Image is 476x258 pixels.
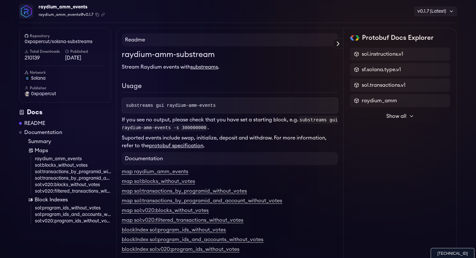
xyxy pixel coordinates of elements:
span: raydium_amm [362,97,397,105]
span: [DATE] [65,54,106,62]
a: sol:program_ids_and_accounts_without_votes [35,211,111,218]
a: raydium_amm_events [35,156,111,162]
img: github [25,34,28,38]
a: blockIndex sol:program_ids_without_votes [122,227,226,233]
span: solana [31,75,46,82]
a: Documentation [24,129,62,136]
span: 0xpapercut [31,91,56,97]
p: Suported events include swap, initialize, deposit and withdraw. For more information, refer to the . [122,134,338,150]
img: Block Index icon [28,197,33,202]
a: map sol:v020:filtered_transactions_without_votes [122,218,243,223]
button: Copy package name and version [95,13,99,17]
img: User Avatar [25,91,30,96]
h4: Documentation [122,152,338,165]
a: sol:v020:blocks_without_votes [35,182,111,188]
span: substreams gui raydium-amm-events [126,103,216,108]
a: 0xpapercut/solana-substreams [25,39,106,45]
a: README [24,119,45,127]
h4: Readme [122,33,338,46]
a: Block Indexes [28,196,111,204]
a: map sol:blocks_without_votes [122,179,195,185]
h2: Usage [122,81,338,93]
a: blockIndex sol:program_ids_and_accounts_without_votes [122,237,263,243]
span: Show all [386,112,406,120]
a: sol:transactions_by_programid_and_account_without_votes [35,175,111,182]
img: solana [25,76,30,81]
a: 0xpapercut [25,91,106,97]
a: sol:program_ids_without_votes [35,205,111,211]
a: sol:transactions_by_programid_without_votes [35,169,111,175]
img: Map icon [28,148,33,153]
span: raydium_amm_events@v0.1.7 [39,12,93,17]
a: sol:v020:program_ids_without_votes [35,218,111,224]
button: Copy .spkg link to clipboard [101,13,105,17]
a: map sol:transactions_by_programid_without_votes [122,188,247,194]
h1: raydium-amm-substream [122,49,338,61]
span: sf.solana.type.v1 [362,66,401,73]
p: If you see no output, please check that you have set a starting block, e.g. . [122,116,338,131]
h6: Repository [25,33,106,39]
a: solana [25,75,106,82]
h6: Published [65,49,106,54]
code: substreams gui raydium-amm-events -s 300000000 [122,116,338,131]
span: 210139 [25,54,65,62]
div: v0.1.7 (Latest) [414,6,457,16]
a: Summary [28,138,111,145]
span: sol.instructions.v1 [362,50,403,58]
a: map sol:v020:blocks_without_votes [122,208,209,214]
h2: Protobuf Docs Explorer [362,33,434,42]
a: map raydium_amm_events [122,169,188,175]
img: Package Logo [19,5,33,18]
h6: Total Downloads [25,49,65,54]
button: Show all [350,110,450,123]
h6: Network [25,70,106,75]
img: Protobuf [350,35,359,40]
a: protobuf specification [149,143,203,148]
a: sol:v020:filtered_transactions_without_votes [35,188,111,195]
a: sol:blocks_without_votes [35,162,111,169]
div: raydium_amm_events [39,3,105,12]
span: [TECHNICAL_ID] [437,251,468,256]
a: map sol:transactions_by_programid_and_account_without_votes [122,198,282,204]
a: blockIndex sol:v020:program_ids_without_votes [122,247,239,252]
h6: Publisher [25,85,106,91]
a: Maps [28,147,111,154]
a: substreams [190,64,218,70]
p: Stream Raydium events with . [122,63,338,71]
span: sol.transactions.v1 [362,81,405,89]
div: Docs [19,108,111,117]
